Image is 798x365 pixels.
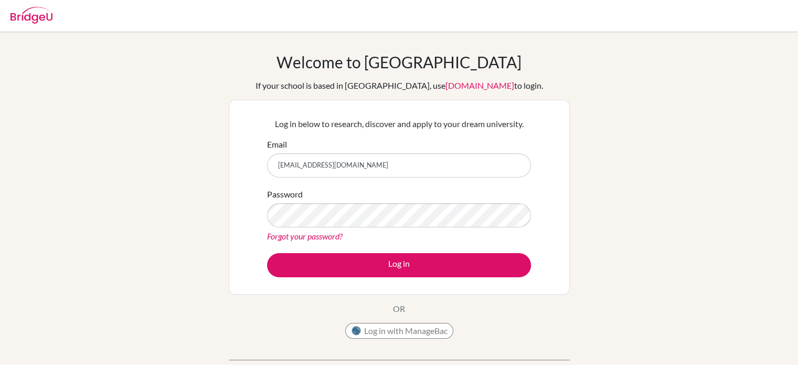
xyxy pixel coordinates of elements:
[267,231,343,241] a: Forgot your password?
[267,188,303,201] label: Password
[256,79,543,92] div: If your school is based in [GEOGRAPHIC_DATA], use to login.
[276,53,522,71] h1: Welcome to [GEOGRAPHIC_DATA]
[267,253,531,277] button: Log in
[445,80,514,90] a: [DOMAIN_NAME]
[10,7,52,24] img: Bridge-U
[345,323,453,339] button: Log in with ManageBac
[393,303,405,315] p: OR
[267,138,287,151] label: Email
[267,118,531,130] p: Log in below to research, discover and apply to your dream university.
